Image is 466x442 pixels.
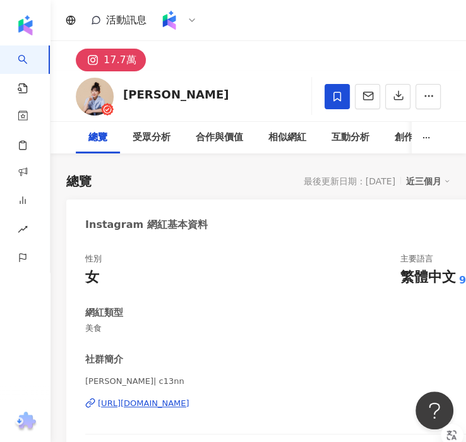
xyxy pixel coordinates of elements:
div: 互動分析 [332,130,369,145]
div: 17.7萬 [104,51,136,69]
div: 創作內容分析 [395,130,451,145]
div: 合作與價值 [196,130,243,145]
div: 總覽 [88,130,107,145]
img: Kolr%20app%20icon%20%281%29.png [157,8,181,32]
div: 女 [85,268,99,287]
img: KOL Avatar [76,78,114,116]
span: 活動訊息 [106,14,146,26]
div: 性別 [85,253,102,265]
img: logo icon [15,15,35,35]
div: 受眾分析 [133,130,170,145]
iframe: Help Scout Beacon - Open [415,391,453,429]
div: 社群簡介 [85,353,123,366]
div: Instagram 網紅基本資料 [85,218,208,232]
span: rise [18,217,28,245]
div: 最後更新日期：[DATE] [304,176,395,186]
div: 繁體中文 [400,268,456,287]
div: 近三個月 [406,173,450,189]
img: chrome extension [13,412,38,432]
div: 總覽 [66,172,92,190]
div: 相似網紅 [268,130,306,145]
div: 網紅類型 [85,306,123,320]
div: 主要語言 [400,253,433,265]
div: [URL][DOMAIN_NAME] [98,398,189,409]
a: search [18,45,43,95]
div: [PERSON_NAME] [123,87,229,102]
button: 17.7萬 [76,49,146,71]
